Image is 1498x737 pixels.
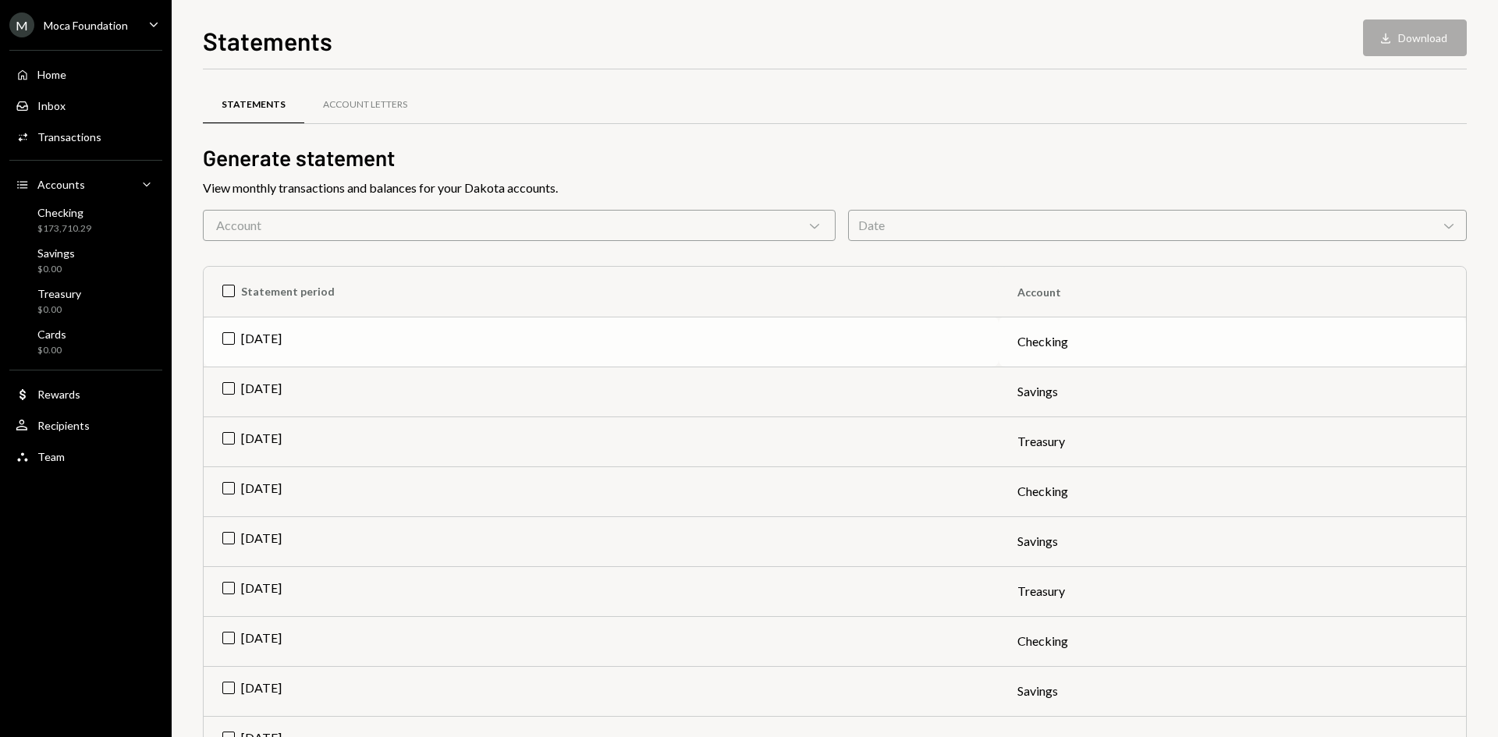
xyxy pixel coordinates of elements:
[203,179,1467,197] div: View monthly transactions and balances for your Dakota accounts.
[9,91,162,119] a: Inbox
[999,466,1466,516] td: Checking
[9,170,162,198] a: Accounts
[203,85,304,125] a: Statements
[37,328,66,341] div: Cards
[9,242,162,279] a: Savings$0.00
[37,246,75,260] div: Savings
[999,666,1466,716] td: Savings
[999,416,1466,466] td: Treasury
[37,388,80,401] div: Rewards
[999,516,1466,566] td: Savings
[37,344,66,357] div: $0.00
[999,616,1466,666] td: Checking
[9,12,34,37] div: M
[9,442,162,470] a: Team
[37,68,66,81] div: Home
[999,367,1466,416] td: Savings
[323,98,407,112] div: Account Letters
[44,19,128,32] div: Moca Foundation
[9,60,162,88] a: Home
[37,419,90,432] div: Recipients
[999,267,1466,317] th: Account
[37,99,66,112] div: Inbox
[203,143,1467,173] h2: Generate statement
[37,303,81,317] div: $0.00
[203,25,332,56] h1: Statements
[9,122,162,151] a: Transactions
[9,282,162,320] a: Treasury$0.00
[37,178,85,191] div: Accounts
[203,210,836,241] div: Account
[848,210,1467,241] div: Date
[9,411,162,439] a: Recipients
[9,201,162,239] a: Checking$173,710.29
[37,263,75,276] div: $0.00
[37,206,91,219] div: Checking
[37,287,81,300] div: Treasury
[304,85,426,125] a: Account Letters
[37,450,65,463] div: Team
[9,323,162,360] a: Cards$0.00
[9,380,162,408] a: Rewards
[999,566,1466,616] td: Treasury
[37,130,101,144] div: Transactions
[999,317,1466,367] td: Checking
[222,98,286,112] div: Statements
[37,222,91,236] div: $173,710.29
